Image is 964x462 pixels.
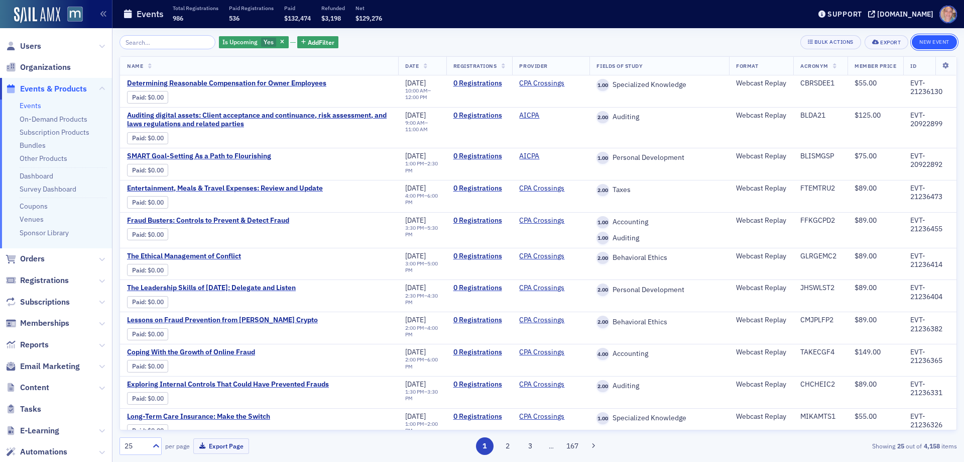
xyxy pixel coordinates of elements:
button: Export [865,35,908,49]
div: CMJPLFP2 [800,316,840,325]
span: 2.00 [596,284,609,296]
span: Subscriptions [20,297,70,308]
span: [DATE] [405,151,426,160]
span: $89.00 [855,183,877,193]
button: [DOMAIN_NAME] [868,11,937,18]
span: [DATE] [405,216,426,225]
span: : [132,298,148,306]
a: Paid [132,199,145,206]
span: 986 [173,14,183,22]
div: Paid: 0 - $0 [127,424,168,436]
span: : [132,395,148,402]
a: Email Marketing [6,361,80,372]
span: CPA Crossings [519,284,582,293]
div: Export [880,40,901,45]
div: 25 [125,441,147,451]
div: – [405,356,439,369]
span: Personal Development [609,286,684,295]
a: Users [6,41,41,52]
span: [DATE] [405,412,426,421]
a: CPA Crossings [519,184,564,193]
span: CPA Crossings [519,348,582,357]
a: Sponsor Library [20,228,69,237]
span: 2.00 [596,252,609,264]
div: – [405,120,439,133]
a: Other Products [20,154,67,163]
span: Orders [20,253,45,264]
span: 1.00 [596,232,609,244]
a: Paid [132,362,145,370]
button: AddFilter [297,36,338,49]
time: 5:00 PM [405,260,438,273]
span: Provider [519,62,547,69]
span: Organizations [20,62,71,73]
a: 0 Registrations [453,252,506,261]
span: Personal Development [609,153,684,162]
div: Webcast Replay [736,184,786,193]
span: CPA Crossings [519,252,582,261]
img: SailAMX [67,7,83,22]
span: Name [127,62,143,69]
div: Paid: 0 - $0 [127,360,168,372]
span: Auditing digital assets: Client acceptance and continuance, risk assessment, and laws regulations... [127,111,391,129]
div: EVT-20922892 [910,152,949,169]
a: 0 Registrations [453,380,506,389]
span: $55.00 [855,78,877,87]
div: EVT-21236130 [910,79,949,97]
div: FFKGCPD2 [800,216,840,225]
a: 0 Registrations [453,412,506,421]
span: CPA Crossings [519,380,582,389]
div: Showing out of items [685,441,957,450]
p: Paid [284,5,311,12]
span: : [132,94,148,101]
div: EVT-21236382 [910,316,949,333]
span: Accounting [609,218,648,227]
a: E-Learning [6,425,59,436]
span: Registrations [453,62,497,69]
p: Refunded [321,5,345,12]
button: 3 [522,437,539,455]
span: Fraud Busters: Controls to Prevent & Detect Fraud [127,216,296,225]
a: Content [6,382,49,393]
span: [DATE] [405,347,426,356]
time: 6:00 PM [405,192,438,206]
span: [DATE] [405,251,426,260]
p: Total Registrations [173,5,218,12]
div: EVT-21236404 [910,284,949,301]
span: $0.00 [148,427,164,434]
a: 0 Registrations [453,111,506,120]
button: 167 [564,437,581,455]
span: Yes [264,38,274,46]
a: Coupons [20,202,48,211]
div: Paid: 0 - $0 [127,164,168,176]
span: 4.00 [596,348,609,360]
a: Subscriptions [6,297,70,308]
a: Events [20,101,41,110]
a: SailAMX [14,7,60,23]
time: 2:00 PM [405,356,424,363]
span: Add Filter [308,38,334,47]
span: Content [20,382,49,393]
span: $89.00 [855,315,877,324]
time: 3:30 PM [405,388,438,402]
div: – [405,325,439,338]
span: Memberships [20,318,69,329]
a: Venues [20,215,44,224]
span: $89.00 [855,216,877,225]
div: Webcast Replay [736,348,786,357]
div: CHCHEIC2 [800,380,840,389]
span: 2.00 [596,380,609,393]
div: – [405,87,439,101]
a: 0 Registrations [453,184,506,193]
time: 11:00 AM [405,126,428,133]
a: CPA Crossings [519,348,564,357]
a: CPA Crossings [519,380,564,389]
a: Paid [132,298,145,306]
a: 0 Registrations [453,316,506,325]
div: Webcast Replay [736,412,786,421]
span: $0.00 [148,134,164,142]
a: Coping With the Growth of Online Fraud [127,348,296,357]
span: CPA Crossings [519,412,582,421]
span: 2.00 [596,316,609,328]
a: Paid [132,427,145,434]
